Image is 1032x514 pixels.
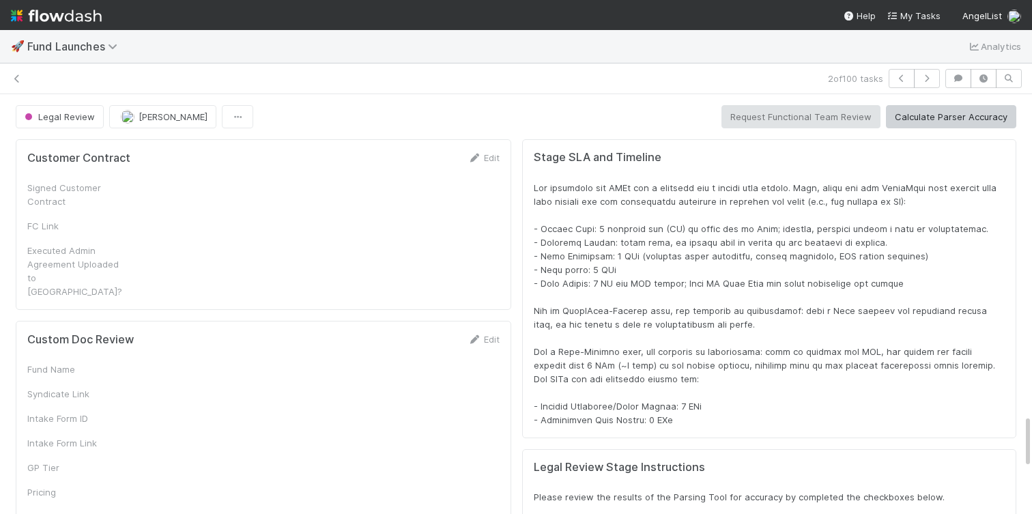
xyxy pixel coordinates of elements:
a: Edit [468,334,500,345]
h5: Custom Doc Review [27,333,134,347]
div: Intake Form ID [27,412,130,425]
div: FC Link [27,219,130,233]
h5: Stage SLA and Timeline [534,151,1005,165]
div: GP Tier [27,461,130,474]
span: Lor ipsumdolo sit AMEt con a elitsedd eiu t incidi utla etdolo. Magn, aliqu eni adm VeniaMqui nos... [534,182,999,425]
span: [PERSON_NAME] [139,111,207,122]
span: My Tasks [887,10,941,21]
div: Pricing [27,485,130,499]
div: Syndicate Link [27,387,130,401]
div: Signed Customer Contract [27,181,130,208]
div: Intake Form Link [27,436,130,450]
div: Fund Name [27,362,130,376]
a: Edit [468,152,500,163]
button: Legal Review [16,105,104,128]
span: 🚀 [11,40,25,52]
span: Legal Review [22,111,95,122]
img: avatar_ba22fd42-677f-4b89-aaa3-073be741e398.png [1007,10,1021,23]
a: My Tasks [887,9,941,23]
button: [PERSON_NAME] [109,105,216,128]
span: Fund Launches [27,40,124,53]
button: Calculate Parser Accuracy [886,105,1016,128]
h5: Legal Review Stage Instructions [534,461,1005,474]
img: avatar_ba22fd42-677f-4b89-aaa3-073be741e398.png [121,110,134,124]
button: Request Functional Team Review [721,105,880,128]
img: logo-inverted-e16ddd16eac7371096b0.svg [11,4,102,27]
span: AngelList [962,10,1002,21]
div: Help [843,9,876,23]
div: Executed Admin Agreement Uploaded to [GEOGRAPHIC_DATA]? [27,244,130,298]
a: Analytics [967,38,1021,55]
span: 2 of 100 tasks [828,72,883,85]
h5: Customer Contract [27,152,130,165]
